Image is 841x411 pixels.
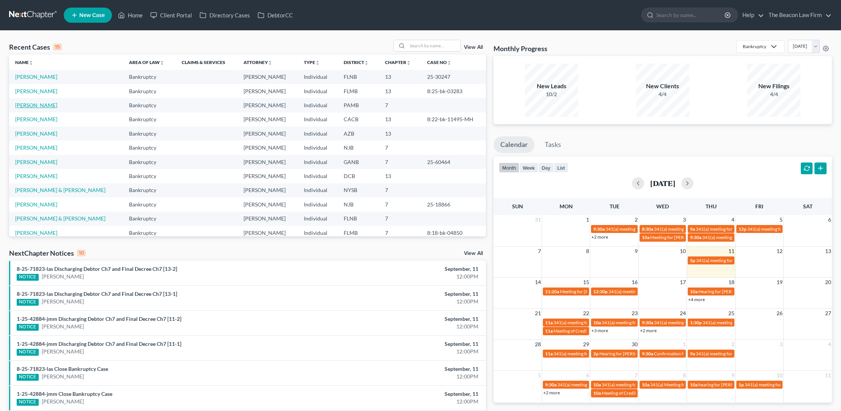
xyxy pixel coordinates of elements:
div: 12:00PM [330,373,478,380]
span: Thu [706,203,717,209]
div: Bankruptcy [743,43,766,50]
span: Sat [803,203,813,209]
span: Meeting for [PERSON_NAME] [650,234,710,240]
span: 12 [776,247,783,256]
td: [PERSON_NAME] [237,127,298,141]
span: 30 [631,340,638,349]
div: September, 11 [330,365,478,373]
span: Meeting for [PERSON_NAME] & [PERSON_NAME] De [PERSON_NAME] [560,289,703,294]
span: 11:20a [545,289,559,294]
span: 17 [679,278,687,287]
span: 9:30a [593,226,605,232]
span: 341(a) Meeting for [PERSON_NAME] [650,382,724,388]
td: 13 [379,113,421,127]
td: NJB [338,141,379,155]
a: Case Nounfold_more [427,59,451,65]
span: 5 [537,371,542,380]
a: [PERSON_NAME] & [PERSON_NAME] [15,215,105,222]
div: 12:00PM [330,348,478,355]
i: unfold_more [447,61,451,65]
div: September, 11 [330,265,478,273]
span: 341(a) meeting for [PERSON_NAME] [747,226,821,232]
span: 12p [739,226,747,232]
span: 4 [827,340,832,349]
span: 3 [779,340,783,349]
span: New Case [79,13,105,18]
span: 341(a) meeting for [PERSON_NAME] [702,234,775,240]
td: Individual [298,197,337,211]
span: 341(a) meeting for [PERSON_NAME] [654,320,727,325]
span: Meeting of Creditors for [PERSON_NAME] [553,328,638,334]
td: [PERSON_NAME] [237,212,298,226]
span: 341(a) meeting for [PERSON_NAME] [553,320,627,325]
a: +4 more [688,297,705,302]
span: 10 [776,371,783,380]
span: hearing for [PERSON_NAME] [698,382,757,388]
td: FLMB [338,84,379,98]
i: unfold_more [406,61,411,65]
div: 4/4 [636,91,689,98]
span: 341(a) meeting for [PERSON_NAME] [696,226,769,232]
span: 7 [537,247,542,256]
td: [PERSON_NAME] [237,183,298,197]
div: New Clients [636,82,689,91]
a: [PERSON_NAME] [15,159,57,165]
a: [PERSON_NAME] [15,130,57,137]
h3: Monthly Progress [494,44,547,53]
td: 25-30247 [421,70,486,84]
button: day [538,163,554,173]
a: [PERSON_NAME] [15,230,57,236]
span: 341(a) meeting for [PERSON_NAME] & [PERSON_NAME] [602,382,715,388]
span: 10a [642,234,649,240]
span: 11 [728,247,735,256]
div: NOTICE [17,374,39,381]
div: NOTICE [17,324,39,331]
td: FLNB [338,212,379,226]
span: 341(a) meeting for [PERSON_NAME] [608,289,682,294]
span: 18 [728,278,735,287]
span: 20 [824,278,832,287]
a: [PERSON_NAME] [15,116,57,122]
a: +2 more [591,234,608,240]
a: View All [464,251,483,256]
span: 341(a) meeting for [PERSON_NAME] [696,258,769,263]
span: 12:30p [593,289,608,294]
span: Fri [755,203,763,209]
span: 341(a) meeting for [PERSON_NAME] [696,351,769,356]
input: Search by name... [656,8,726,22]
a: 1-25-42884-jmm Close Bankruptcy Case [17,391,112,397]
span: 6 [827,215,832,224]
a: +3 more [591,328,608,333]
span: 26 [776,309,783,318]
a: Client Portal [146,8,196,22]
span: 341(a) meeting for [PERSON_NAME] [703,320,776,325]
td: Bankruptcy [123,70,176,84]
div: 12:00PM [330,323,478,330]
span: 11a [545,351,553,356]
td: PAMB [338,98,379,112]
a: [PERSON_NAME] [42,273,84,280]
td: 8:25-bk-03283 [421,84,486,98]
span: Mon [560,203,573,209]
span: Hearing for [PERSON_NAME] [698,289,758,294]
span: 27 [824,309,832,318]
td: Bankruptcy [123,197,176,211]
div: NOTICE [17,399,39,406]
a: [PERSON_NAME] & [PERSON_NAME] [15,187,105,193]
a: +2 more [640,328,657,333]
span: 9a [690,226,695,232]
td: Individual [298,226,337,240]
a: Typeunfold_more [304,59,320,65]
td: Bankruptcy [123,155,176,169]
span: 4 [731,215,735,224]
a: Directory Cases [196,8,254,22]
button: list [554,163,568,173]
a: Tasks [538,136,568,153]
h2: [DATE] [650,179,675,187]
span: 16 [631,278,638,287]
span: 341(a) meeting for [PERSON_NAME] [745,382,818,388]
a: [PERSON_NAME] [42,298,84,305]
td: [PERSON_NAME] [237,155,298,169]
td: 7 [379,183,421,197]
span: 3 [682,215,687,224]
